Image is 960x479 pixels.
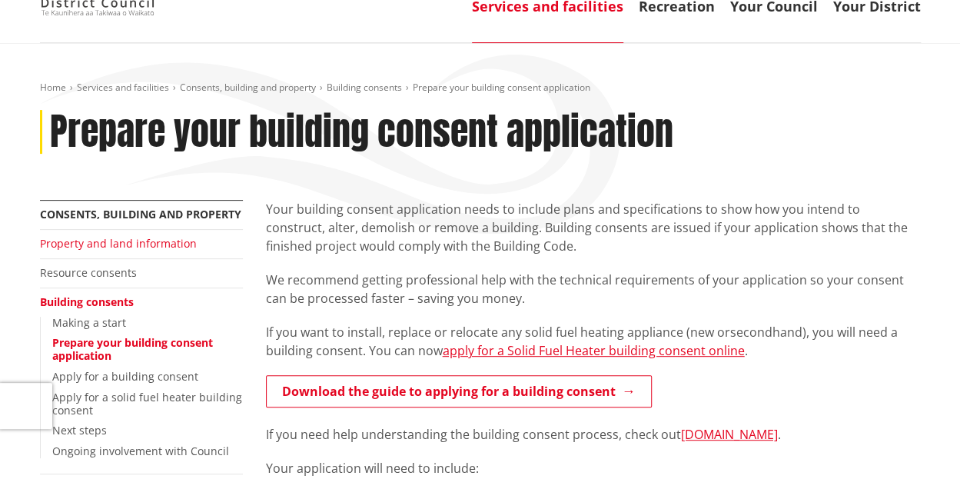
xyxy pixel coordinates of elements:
[889,414,945,470] iframe: Messenger Launcher
[40,294,134,309] a: Building consents
[52,369,198,384] a: Apply for a building consent
[52,423,107,437] a: Next steps
[266,200,921,255] p: Your building consent application needs to include plans and specifications to show how you inten...
[40,81,921,95] nav: breadcrumb
[40,236,197,251] a: Property and land information
[52,315,126,330] a: Making a start
[40,207,241,221] a: Consents, building and property
[40,265,137,280] a: Resource consents
[52,335,213,363] a: Prepare your building consent application
[180,81,316,94] a: Consents, building and property
[266,271,921,308] p: We recommend getting professional help with the technical requirements of your application so you...
[266,425,921,444] p: If you need help understanding the building consent process, check out .
[443,342,745,359] a: apply for a Solid Fuel Heater building consent online
[681,426,778,443] a: [DOMAIN_NAME]
[327,81,402,94] a: Building consents
[52,444,229,458] a: Ongoing involvement with Council
[266,459,921,477] p: Your application will need to include:
[50,110,673,155] h1: Prepare your building consent application
[413,81,590,94] span: Prepare your building consent application
[266,375,652,407] a: Download the guide to applying for a building consent
[77,81,169,94] a: Services and facilities
[40,81,66,94] a: Home
[52,390,242,417] a: Apply for a solid fuel heater building consent​
[266,323,921,360] p: If you want to install, replace or relocate any solid fuel heating appliance (new orsecondhand), ...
